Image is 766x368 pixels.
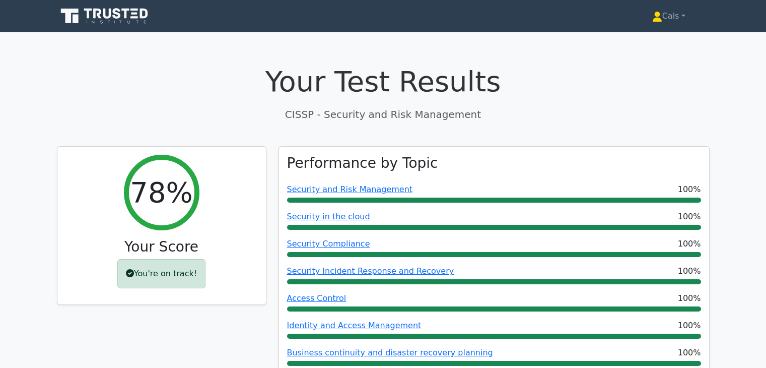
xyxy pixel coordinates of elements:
[287,185,413,194] a: Security and Risk Management
[287,348,493,357] a: Business continuity and disaster recovery planning
[287,155,438,172] h3: Performance by Topic
[57,65,710,98] h1: Your Test Results
[678,292,701,304] span: 100%
[130,175,192,209] h2: 78%
[628,6,710,26] a: Cals
[678,211,701,223] span: 100%
[287,239,370,249] a: Security Compliance
[678,238,701,250] span: 100%
[65,238,258,256] h3: Your Score
[117,259,205,288] div: You're on track!
[678,347,701,359] span: 100%
[287,293,346,303] a: Access Control
[678,265,701,277] span: 100%
[287,266,454,276] a: Security Incident Response and Recovery
[287,212,370,221] a: Security in the cloud
[678,183,701,196] span: 100%
[57,107,710,122] p: CISSP - Security and Risk Management
[287,321,422,330] a: Identity and Access Management
[678,320,701,332] span: 100%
